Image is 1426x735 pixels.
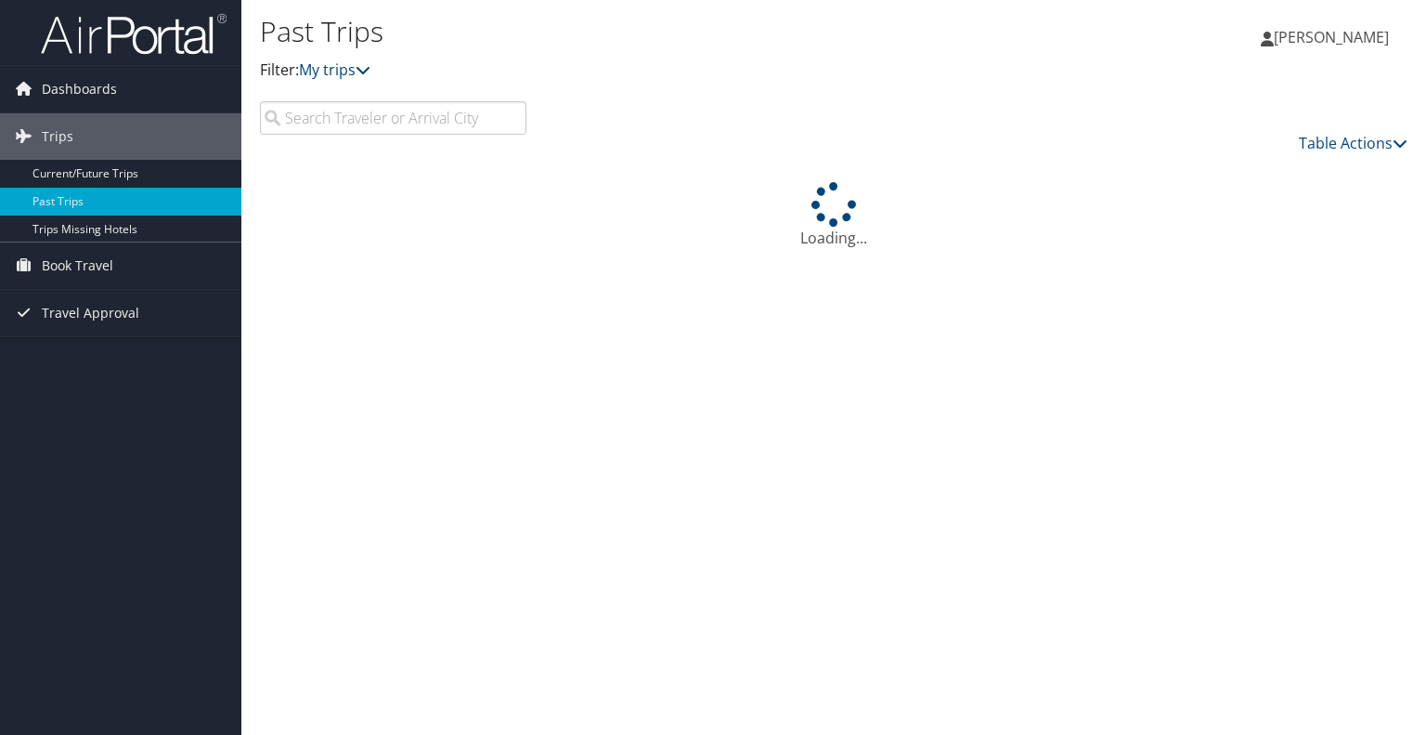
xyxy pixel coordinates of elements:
[260,12,1025,51] h1: Past Trips
[260,182,1407,249] div: Loading...
[42,113,73,160] span: Trips
[260,59,1025,83] p: Filter:
[1274,27,1389,47] span: [PERSON_NAME]
[1261,9,1407,65] a: [PERSON_NAME]
[42,243,113,289] span: Book Travel
[299,59,370,80] a: My trips
[42,290,139,336] span: Travel Approval
[42,66,117,112] span: Dashboards
[260,101,526,135] input: Search Traveler or Arrival City
[41,12,227,56] img: airportal-logo.png
[1299,133,1407,153] a: Table Actions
